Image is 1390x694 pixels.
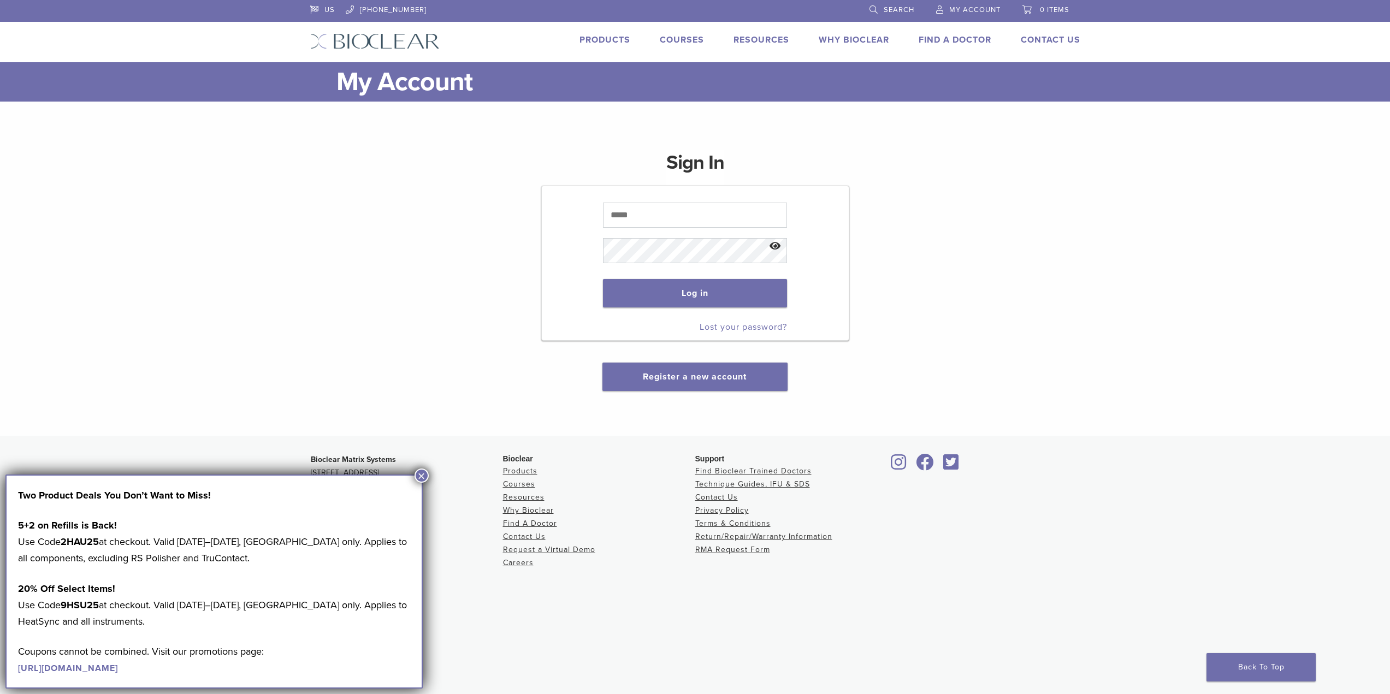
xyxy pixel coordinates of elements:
[602,363,787,391] button: Register a new account
[666,150,724,185] h1: Sign In
[660,34,704,45] a: Courses
[1206,653,1316,681] a: Back To Top
[884,5,914,14] span: Search
[503,479,535,489] a: Courses
[336,62,1080,102] h1: My Account
[919,34,991,45] a: Find A Doctor
[311,666,1080,679] div: ©2025 Bioclear
[503,454,533,463] span: Bioclear
[1021,34,1080,45] a: Contact Us
[695,506,749,515] a: Privacy Policy
[18,643,410,676] p: Coupons cannot be combined. Visit our promotions page:
[415,468,429,483] button: Close
[503,519,557,528] a: Find A Doctor
[1040,5,1069,14] span: 0 items
[18,517,410,566] p: Use Code at checkout. Valid [DATE]–[DATE], [GEOGRAPHIC_DATA] only. Applies to all components, exc...
[695,532,832,541] a: Return/Repair/Warranty Information
[764,233,787,260] button: Show password
[503,493,545,502] a: Resources
[18,519,117,531] strong: 5+2 on Refills is Back!
[18,663,118,674] a: [URL][DOMAIN_NAME]
[819,34,889,45] a: Why Bioclear
[734,34,789,45] a: Resources
[643,371,747,382] a: Register a new account
[949,5,1001,14] span: My Account
[18,583,115,595] strong: 20% Off Select Items!
[61,536,99,548] strong: 2HAU25
[695,454,725,463] span: Support
[18,489,211,501] strong: Two Product Deals You Don’t Want to Miss!
[18,580,410,630] p: Use Code at checkout. Valid [DATE]–[DATE], [GEOGRAPHIC_DATA] only. Applies to HeatSync and all in...
[503,558,534,567] a: Careers
[503,532,546,541] a: Contact Us
[700,322,787,333] a: Lost your password?
[940,460,963,471] a: Bioclear
[503,506,554,515] a: Why Bioclear
[503,466,537,476] a: Products
[695,519,771,528] a: Terms & Conditions
[913,460,938,471] a: Bioclear
[695,545,770,554] a: RMA Request Form
[503,545,595,554] a: Request a Virtual Demo
[61,599,99,611] strong: 9HSU25
[695,479,810,489] a: Technique Guides, IFU & SDS
[888,460,910,471] a: Bioclear
[310,33,440,49] img: Bioclear
[695,493,738,502] a: Contact Us
[311,455,396,464] strong: Bioclear Matrix Systems
[579,34,630,45] a: Products
[695,466,812,476] a: Find Bioclear Trained Doctors
[311,453,503,506] p: [STREET_ADDRESS] Tacoma, WA 98409 [PHONE_NUMBER]
[603,279,787,307] button: Log in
